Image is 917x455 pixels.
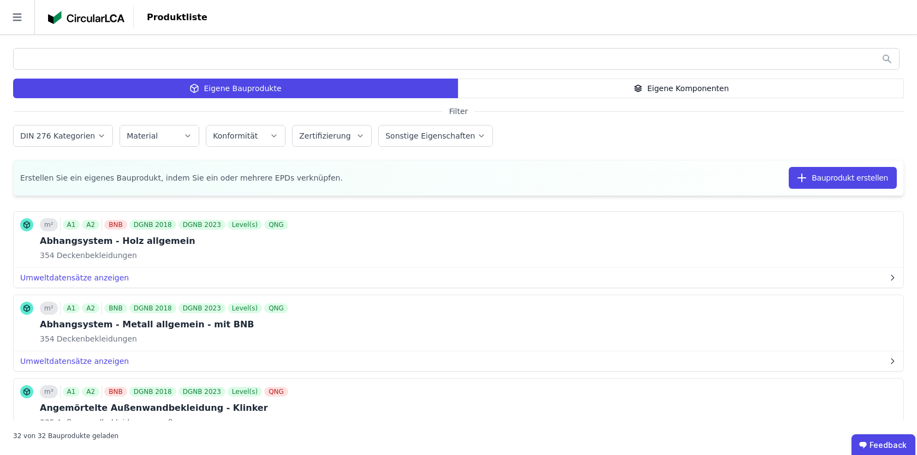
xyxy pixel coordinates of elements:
[55,417,182,428] span: Außenwandbekleidungen, außen
[40,302,58,315] div: m²
[40,402,290,415] div: Angemörtelte Außenwandbekleidung - Klinker
[40,385,58,398] div: m³
[443,106,475,117] span: Filter
[40,218,58,231] div: m²
[55,250,137,261] span: Deckenbekleidungen
[20,172,343,183] span: Erstellen Sie ein eigenes Bauprodukt, indem Sie ein oder mehrere EPDs verknüpfen.
[13,427,118,440] div: 32 von 32 Bauprodukte geladen
[228,220,262,230] div: Level(s)
[264,303,288,313] div: QNG
[264,387,288,397] div: QNG
[63,220,80,230] div: A1
[40,250,55,261] span: 354
[48,11,124,24] img: Concular
[129,220,176,230] div: DGNB 2018
[789,167,897,189] button: Bauprodukt erstellen
[82,387,99,397] div: A2
[104,387,127,397] div: BNB
[40,235,290,248] div: Abhangsystem - Holz allgemein
[120,125,199,146] button: Material
[14,125,112,146] button: DIN 276 Kategorien
[40,318,290,331] div: Abhangsystem - Metall allgemein - mit BNB
[104,220,127,230] div: BNB
[20,131,97,140] label: DIN 276 Kategorien
[299,131,353,140] label: Zertifizierung
[13,79,458,98] div: Eigene Bauprodukte
[178,220,225,230] div: DGNB 2023
[14,351,903,371] button: Umweltdatensätze anzeigen
[129,387,176,397] div: DGNB 2018
[134,11,221,24] div: Produktliste
[264,220,288,230] div: QNG
[178,387,225,397] div: DGNB 2023
[82,220,99,230] div: A2
[14,268,903,288] button: Umweltdatensätze anzeigen
[40,333,55,344] span: 354
[385,131,477,140] label: Sonstige Eigenschaften
[129,303,176,313] div: DGNB 2018
[63,303,80,313] div: A1
[63,387,80,397] div: A1
[228,387,262,397] div: Level(s)
[82,303,99,313] div: A2
[458,79,904,98] div: Eigene Komponenten
[104,303,127,313] div: BNB
[178,303,225,313] div: DGNB 2023
[379,125,492,146] button: Sonstige Eigenschaften
[228,303,262,313] div: Level(s)
[55,333,137,344] span: Deckenbekleidungen
[293,125,371,146] button: Zertifizierung
[40,417,55,428] span: 335
[127,131,160,140] label: Material
[206,125,285,146] button: Konformität
[213,131,260,140] label: Konformität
